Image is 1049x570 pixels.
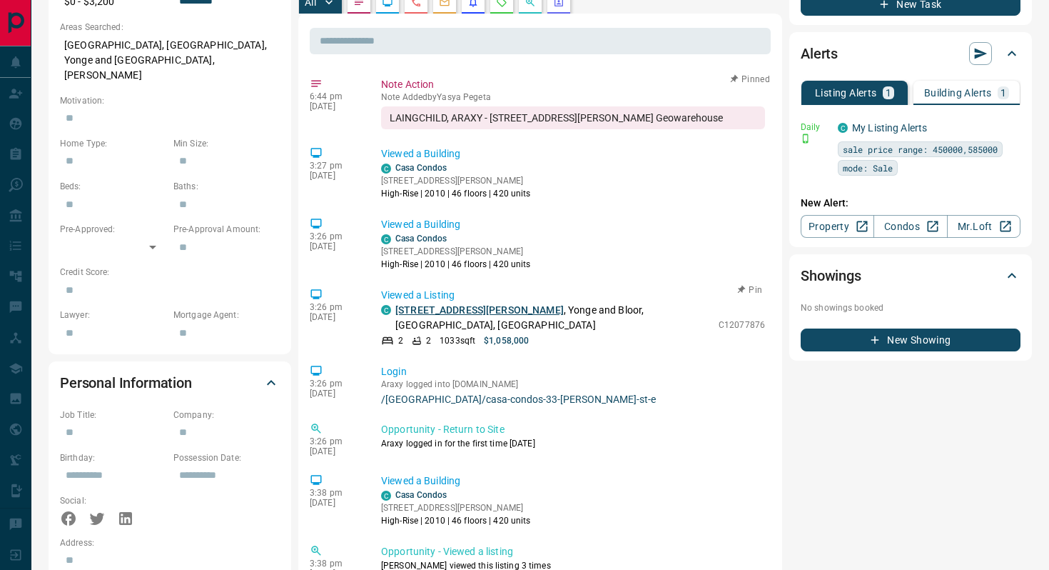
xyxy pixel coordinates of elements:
[719,319,765,331] p: C12077876
[873,215,947,238] a: Condos
[60,266,280,279] p: Credit Score:
[60,451,166,464] p: Birthday:
[381,164,391,174] div: condos.ca
[381,174,531,187] p: [STREET_ADDRESS][PERSON_NAME]
[381,364,765,379] p: Login
[398,334,403,347] p: 2
[440,334,475,347] p: 1033 sqft
[381,514,531,527] p: High-Rise | 2010 | 46 floors | 420 units
[60,34,280,87] p: [GEOGRAPHIC_DATA], [GEOGRAPHIC_DATA], Yonge and [GEOGRAPHIC_DATA], [PERSON_NAME]
[381,106,765,129] div: LAINGCHILD, ARAXY - [STREET_ADDRESS][PERSON_NAME] Geowarehouse
[310,498,360,508] p: [DATE]
[381,474,765,489] p: Viewed a Building
[815,88,877,98] p: Listing Alerts
[838,123,848,133] div: condos.ca
[173,409,280,421] p: Company:
[801,121,829,134] p: Daily
[173,451,280,464] p: Possession Date:
[381,77,765,92] p: Note Action
[381,305,391,315] div: condos.ca
[310,559,360,569] p: 3:38 pm
[381,258,531,271] p: High-Rise | 2010 | 46 floors | 420 units
[947,215,1020,238] a: Mr.Loft
[801,329,1020,351] button: New Showing
[173,180,280,193] p: Baths:
[381,491,391,501] div: condos.ca
[60,137,166,150] p: Home Type:
[60,366,280,400] div: Personal Information
[924,88,992,98] p: Building Alerts
[381,288,765,303] p: Viewed a Listing
[381,437,765,450] p: Araxy logged in for the first time [DATE]
[310,231,360,241] p: 3:26 pm
[381,217,765,232] p: Viewed a Building
[1000,88,1006,98] p: 1
[843,161,893,175] span: mode: Sale
[173,223,280,236] p: Pre-Approval Amount:
[395,303,711,333] p: , Yonge and Bloor, [GEOGRAPHIC_DATA], [GEOGRAPHIC_DATA]
[395,490,447,500] a: Casa Condos
[310,171,360,181] p: [DATE]
[801,264,861,287] h2: Showings
[60,94,280,107] p: Motivation:
[310,161,360,171] p: 3:27 pm
[381,379,765,389] p: Araxy logged into [DOMAIN_NAME]
[310,436,360,446] p: 3:26 pm
[310,302,360,312] p: 3:26 pm
[852,122,927,134] a: My Listing Alerts
[60,371,192,394] h2: Personal Information
[310,91,360,101] p: 6:44 pm
[310,101,360,111] p: [DATE]
[381,544,765,559] p: Opportunity - Viewed a listing
[395,163,447,173] a: Casa Condos
[60,536,280,549] p: Address:
[310,312,360,322] p: [DATE]
[60,409,166,421] p: Job Title:
[801,36,1020,71] div: Alerts
[381,245,531,258] p: [STREET_ADDRESS][PERSON_NAME]
[60,309,166,321] p: Lawyer:
[310,379,360,389] p: 3:26 pm
[60,494,166,507] p: Social:
[801,196,1020,211] p: New Alert:
[801,215,874,238] a: Property
[886,88,891,98] p: 1
[395,234,447,244] a: Casa Condos
[381,234,391,244] div: condos.ca
[729,73,771,86] button: Pinned
[801,259,1020,293] div: Showings
[173,309,280,321] p: Mortgage Agent:
[60,21,280,34] p: Areas Searched:
[310,488,360,498] p: 3:38 pm
[381,92,765,102] p: Note Added by Yasya Pegeta
[60,180,166,193] p: Beds:
[173,137,280,150] p: Min Size:
[381,187,531,200] p: High-Rise | 2010 | 46 floors | 420 units
[801,301,1020,314] p: No showings booked
[381,422,765,437] p: Opportunity - Return to Site
[395,304,564,316] a: [STREET_ADDRESS][PERSON_NAME]
[60,223,166,236] p: Pre-Approved:
[484,334,529,347] p: $1,058,000
[801,42,838,65] h2: Alerts
[801,134,811,144] svg: Push Notification Only
[729,284,771,296] button: Pin
[310,241,360,251] p: [DATE]
[381,394,765,405] a: /[GEOGRAPHIC_DATA]/casa-condos-33-[PERSON_NAME]-st-e
[843,142,998,156] span: sale price range: 450000,585000
[426,334,431,347] p: 2
[381,501,531,514] p: [STREET_ADDRESS][PERSON_NAME]
[310,446,360,456] p: [DATE]
[381,146,765,161] p: Viewed a Building
[310,389,360,399] p: [DATE]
